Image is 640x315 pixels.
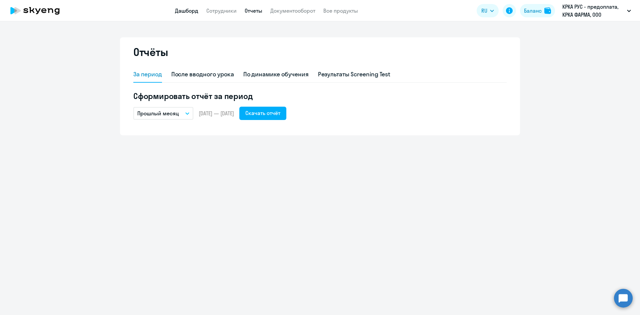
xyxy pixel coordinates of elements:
a: Дашборд [175,7,198,14]
button: Скачать отчёт [239,107,286,120]
h5: Сформировать отчёт за период [133,91,507,101]
a: Отчеты [245,7,262,14]
div: Результаты Screening Test [318,70,391,79]
p: КРКА РУС - предоплата, КРКА ФАРМА, ООО [562,3,624,19]
img: balance [544,7,551,14]
a: Сотрудники [206,7,237,14]
div: После вводного урока [171,70,234,79]
span: [DATE] — [DATE] [199,110,234,117]
div: По динамике обучения [243,70,309,79]
a: Документооборот [270,7,315,14]
div: Баланс [524,7,542,15]
p: Прошлый месяц [137,109,179,117]
h2: Отчёты [133,45,168,59]
button: Прошлый месяц [133,107,193,120]
div: Скачать отчёт [245,109,280,117]
button: Балансbalance [520,4,555,17]
div: За период [133,70,162,79]
button: КРКА РУС - предоплата, КРКА ФАРМА, ООО [559,3,634,19]
a: Все продукты [323,7,358,14]
span: RU [481,7,487,15]
button: RU [477,4,499,17]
